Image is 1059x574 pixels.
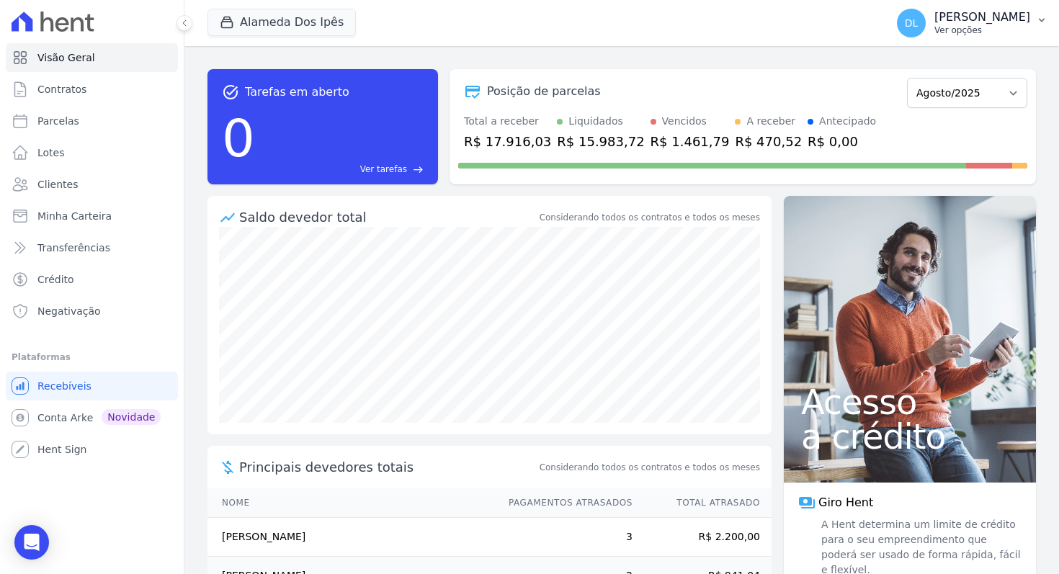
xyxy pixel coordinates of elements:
span: Negativação [37,304,101,318]
div: Antecipado [819,114,876,129]
div: R$ 15.983,72 [557,132,644,151]
td: 3 [495,518,633,557]
a: Visão Geral [6,43,178,72]
a: Clientes [6,170,178,199]
span: Visão Geral [37,50,95,65]
span: Crédito [37,272,74,287]
div: Open Intercom Messenger [14,525,49,560]
div: Total a receber [464,114,551,129]
a: Crédito [6,265,178,294]
div: Plataformas [12,349,172,366]
div: R$ 1.461,79 [651,132,730,151]
span: Transferências [37,241,110,255]
div: R$ 470,52 [735,132,802,151]
span: Contratos [37,82,86,97]
span: Considerando todos os contratos e todos os meses [540,461,760,474]
a: Contratos [6,75,178,104]
th: Pagamentos Atrasados [495,488,633,518]
td: [PERSON_NAME] [207,518,495,557]
div: R$ 17.916,03 [464,132,551,151]
td: R$ 2.200,00 [633,518,772,557]
a: Lotes [6,138,178,167]
div: Saldo devedor total [239,207,537,227]
th: Nome [207,488,495,518]
div: Vencidos [662,114,707,129]
div: 0 [222,101,255,176]
a: Negativação [6,297,178,326]
span: Conta Arke [37,411,93,425]
div: R$ 0,00 [808,132,876,151]
span: Ver tarefas [360,163,407,176]
span: Acesso [801,385,1019,419]
span: Giro Hent [818,494,873,511]
div: A receber [746,114,795,129]
span: Recebíveis [37,379,91,393]
button: DL [PERSON_NAME] Ver opções [885,3,1059,43]
a: Minha Carteira [6,202,178,230]
span: Principais devedores totais [239,457,537,477]
span: a crédito [801,419,1019,454]
p: Ver opções [934,24,1030,36]
span: Tarefas em aberto [245,84,349,101]
span: Hent Sign [37,442,87,457]
span: task_alt [222,84,239,101]
a: Recebíveis [6,372,178,400]
span: Clientes [37,177,78,192]
span: Lotes [37,145,65,160]
span: Parcelas [37,114,79,128]
div: Liquidados [568,114,623,129]
div: Considerando todos os contratos e todos os meses [540,211,760,224]
a: Ver tarefas east [261,163,424,176]
a: Parcelas [6,107,178,135]
a: Transferências [6,233,178,262]
span: Novidade [102,409,161,425]
button: Alameda Dos Ipês [207,9,356,36]
th: Total Atrasado [633,488,772,518]
a: Conta Arke Novidade [6,403,178,432]
a: Hent Sign [6,435,178,464]
div: Posição de parcelas [487,83,601,100]
span: Minha Carteira [37,209,112,223]
span: east [413,164,424,175]
span: DL [905,18,919,28]
p: [PERSON_NAME] [934,10,1030,24]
